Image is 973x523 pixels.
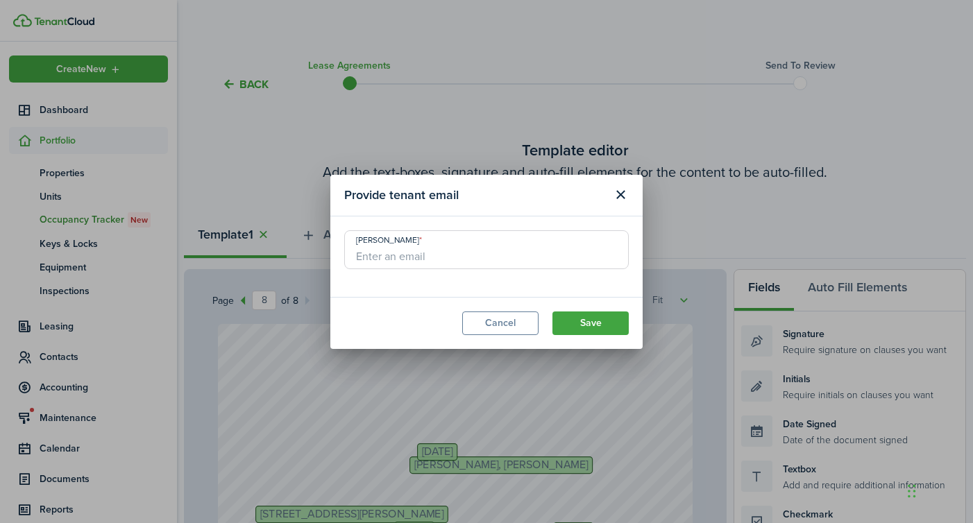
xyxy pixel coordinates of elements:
[904,456,973,523] iframe: To enrich screen reader interactions, please activate Accessibility in Grammarly extension settings
[609,183,632,207] button: Close modal
[344,230,629,269] input: Enter an email
[904,456,973,523] div: Chat Widget
[908,470,916,512] div: Drag
[462,311,539,335] button: Cancel
[344,182,605,209] modal-title: Provide tenant email
[552,311,629,335] button: Save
